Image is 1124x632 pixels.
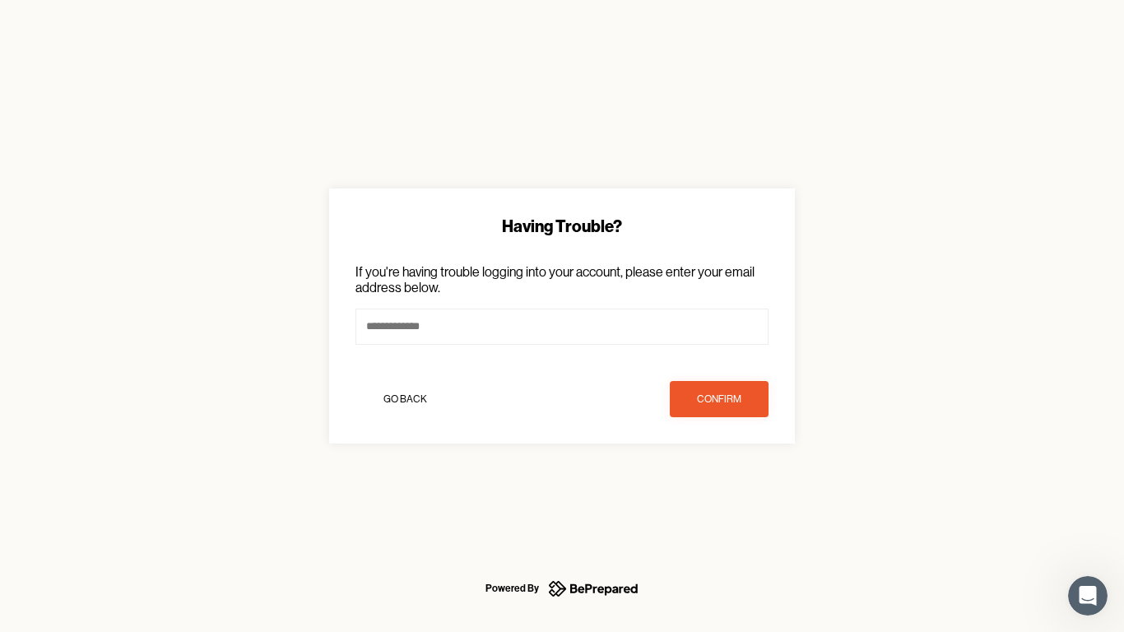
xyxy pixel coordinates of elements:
div: confirm [697,391,741,407]
button: confirm [670,381,769,417]
iframe: Intercom live chat [1068,576,1108,616]
div: Having Trouble? [355,215,769,238]
button: Go Back [355,381,454,417]
p: If you're having trouble logging into your account, please enter your email address below. [355,264,769,295]
div: Powered By [485,579,539,598]
div: Go Back [383,391,427,407]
